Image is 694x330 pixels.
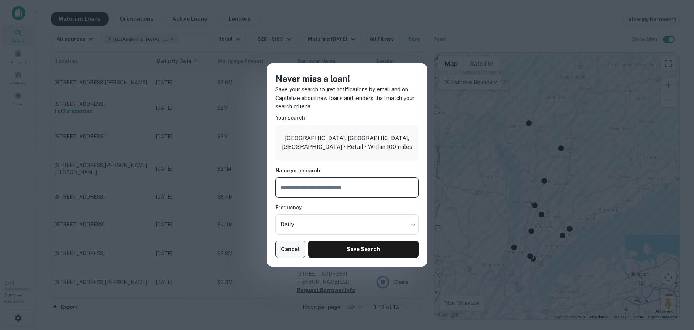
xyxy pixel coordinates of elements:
button: Cancel [275,241,305,258]
h6: Frequency [275,204,419,212]
p: [GEOGRAPHIC_DATA], [GEOGRAPHIC_DATA], [GEOGRAPHIC_DATA] • Retail • Within 100 miles [281,134,413,151]
p: Save your search to get notifications by email and on Capitalize about new loans and lenders that... [275,85,419,111]
h6: Your search [275,114,419,122]
div: Without label [275,214,419,235]
iframe: Chat Widget [658,272,694,307]
button: Save Search [308,241,419,258]
h4: Never miss a loan! [275,72,419,85]
h6: Name your search [275,167,419,175]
